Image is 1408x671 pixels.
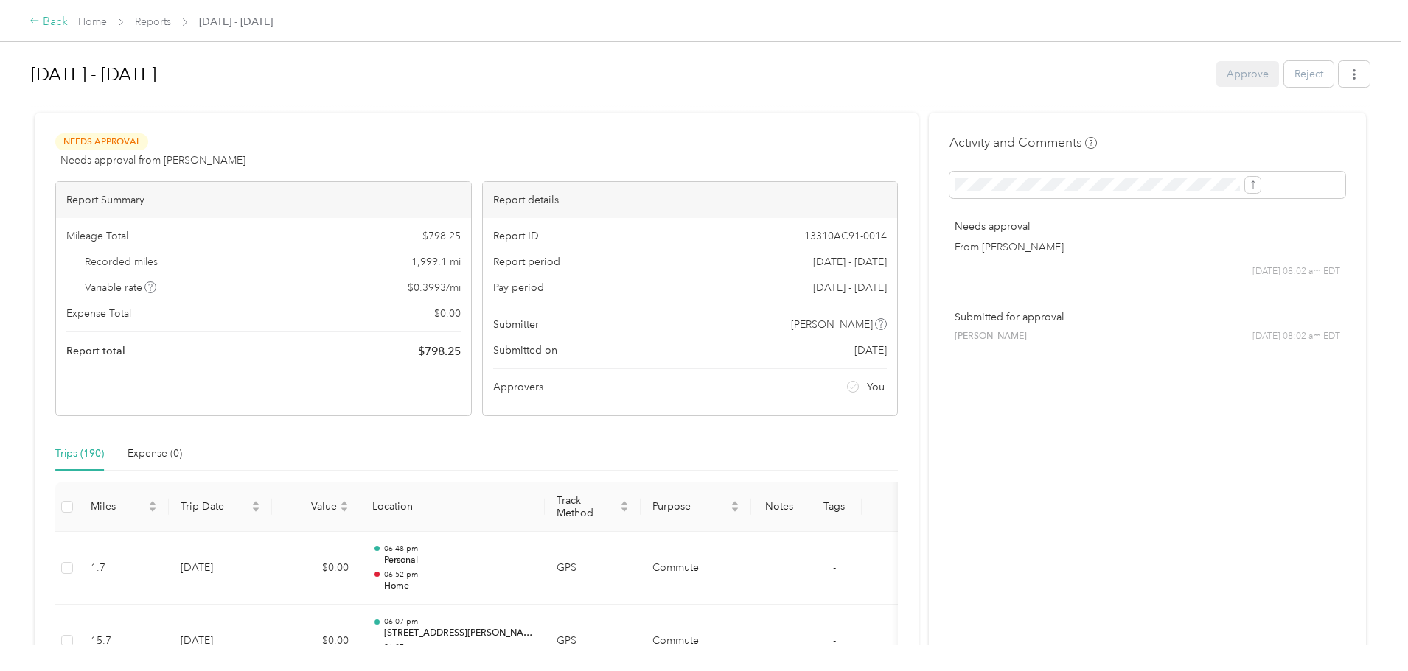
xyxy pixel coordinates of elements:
[731,499,739,507] span: caret-up
[955,239,1340,255] p: From [PERSON_NAME]
[493,254,560,270] span: Report period
[29,13,68,31] div: Back
[1325,589,1408,671] iframe: Everlance-gr Chat Button Frame
[56,182,471,218] div: Report Summary
[79,482,169,532] th: Miles
[360,482,545,532] th: Location
[79,532,169,605] td: 1.7
[955,219,1340,234] p: Needs approval
[181,500,248,513] span: Trip Date
[272,532,360,605] td: $0.00
[418,342,461,360] span: $ 798.25
[85,280,157,295] span: Variable rate
[641,532,751,605] td: Commute
[251,499,260,507] span: caret-up
[340,499,349,507] span: caret-up
[833,634,836,647] span: -
[85,254,158,270] span: Recorded miles
[545,482,641,532] th: Track Method
[557,494,617,519] span: Track Method
[169,532,272,605] td: [DATE]
[78,15,107,28] a: Home
[434,306,461,321] span: $ 0.00
[791,317,873,332] span: [PERSON_NAME]
[60,152,245,168] span: Needs approval from [PERSON_NAME]
[867,379,885,395] span: You
[66,343,125,359] span: Report total
[169,482,272,532] th: Trip Date
[384,642,533,653] p: 06:37 pm
[91,500,145,513] span: Miles
[340,505,349,514] span: caret-down
[493,342,557,358] span: Submitted on
[641,482,751,532] th: Purpose
[620,499,629,507] span: caret-up
[813,254,887,270] span: [DATE] - [DATE]
[411,254,461,270] span: 1,999.1 mi
[493,317,539,332] span: Submitter
[66,306,131,321] span: Expense Total
[751,482,806,532] th: Notes
[545,532,641,605] td: GPS
[731,505,739,514] span: caret-down
[1252,330,1340,343] span: [DATE] 08:02 am EDT
[955,309,1340,325] p: Submitted for approval
[493,228,539,244] span: Report ID
[955,330,1027,343] span: [PERSON_NAME]
[804,228,887,244] span: 13310AC91-0014
[384,627,533,640] p: [STREET_ADDRESS][PERSON_NAME]
[128,446,182,462] div: Expense (0)
[493,280,544,295] span: Pay period
[483,182,898,218] div: Report details
[620,505,629,514] span: caret-down
[135,15,171,28] a: Reports
[854,342,887,358] span: [DATE]
[55,446,104,462] div: Trips (190)
[493,379,543,395] span: Approvers
[55,133,148,150] span: Needs Approval
[31,57,1206,92] h1: Sep 1 - 30, 2025
[384,616,533,627] p: 06:07 pm
[272,482,360,532] th: Value
[148,499,157,507] span: caret-up
[199,14,273,29] span: [DATE] - [DATE]
[384,554,533,567] p: Personal
[813,280,887,295] span: Go to pay period
[384,544,533,554] p: 06:48 pm
[806,482,862,532] th: Tags
[251,505,260,514] span: caret-down
[949,133,1097,152] h4: Activity and Comments
[66,228,128,244] span: Mileage Total
[384,580,533,593] p: Home
[148,505,157,514] span: caret-down
[652,500,728,513] span: Purpose
[1252,265,1340,278] span: [DATE] 08:02 am EDT
[833,561,836,574] span: -
[384,569,533,580] p: 06:52 pm
[284,500,337,513] span: Value
[408,280,461,295] span: $ 0.3993 / mi
[422,228,461,244] span: $ 798.25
